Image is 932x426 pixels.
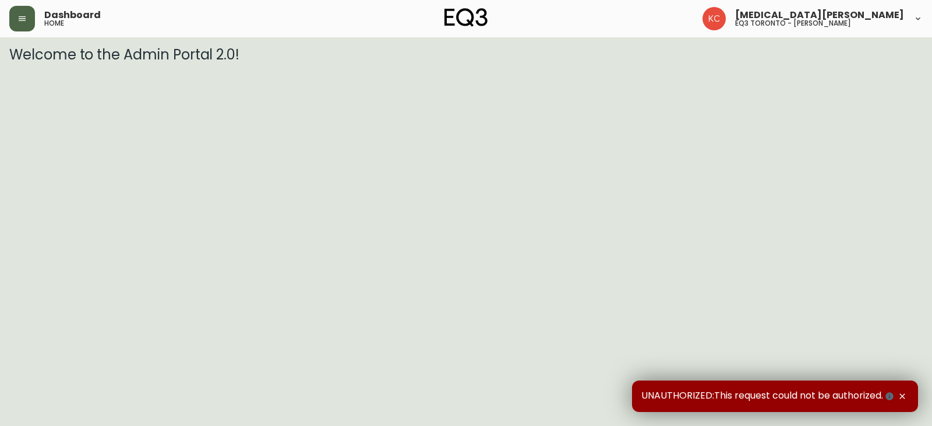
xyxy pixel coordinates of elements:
[735,20,851,27] h5: eq3 toronto - [PERSON_NAME]
[444,8,488,27] img: logo
[641,390,896,403] span: UNAUTHORIZED:This request could not be authorized.
[44,10,101,20] span: Dashboard
[44,20,64,27] h5: home
[735,10,904,20] span: [MEDICAL_DATA][PERSON_NAME]
[9,47,923,63] h3: Welcome to the Admin Portal 2.0!
[702,7,726,30] img: 6487344ffbf0e7f3b216948508909409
